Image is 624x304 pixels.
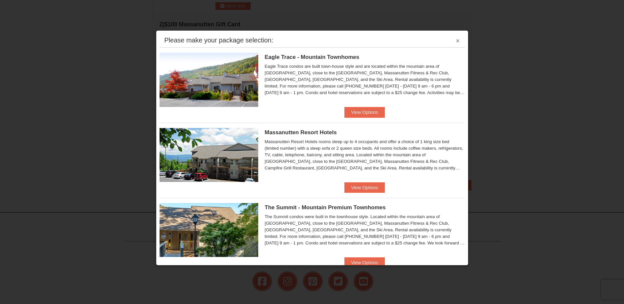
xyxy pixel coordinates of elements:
span: The Summit - Mountain Premium Townhomes [265,204,386,211]
div: The Summit condos were built in the townhouse style. Located within the mountain area of [GEOGRAP... [265,214,465,246]
span: Massanutten Resort Hotels [265,129,337,136]
img: 19219034-1-0eee7e00.jpg [160,203,258,257]
button: View Options [344,257,385,268]
div: Massanutten Resort Hotels rooms sleep up to 4 occupants and offer a choice of 1 king size bed (li... [265,139,465,171]
div: Please make your package selection: [164,37,273,43]
button: × [456,38,460,44]
div: Eagle Trace condos are built town-house style and are located within the mountain area of [GEOGRA... [265,63,465,96]
img: 19218983-1-9b289e55.jpg [160,53,258,107]
span: Eagle Trace - Mountain Townhomes [265,54,360,60]
img: 19219026-1-e3b4ac8e.jpg [160,128,258,182]
button: View Options [344,107,385,117]
button: View Options [344,182,385,193]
